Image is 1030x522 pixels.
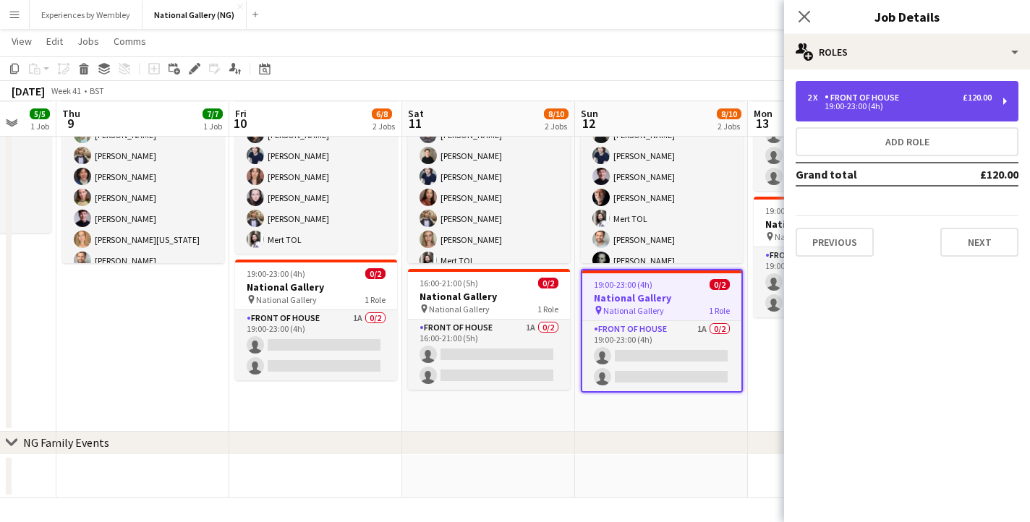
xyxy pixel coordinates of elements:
[12,84,45,98] div: [DATE]
[235,107,247,120] span: Fri
[365,268,386,279] span: 0/2
[142,1,247,29] button: National Gallery (NG)
[796,127,1018,156] button: Add role
[203,108,223,119] span: 7/7
[796,163,932,186] td: Grand total
[807,103,992,110] div: 19:00-23:00 (4h)
[203,121,222,132] div: 1 Job
[62,49,224,263] app-job-card: 09:40-18:00 (8h20m)7/7National Gallery National Gallery1 RoleFront of House7/709:40-18:00 (8h20m)...
[235,281,397,294] h3: National Gallery
[247,268,305,279] span: 19:00-23:00 (4h)
[365,294,386,305] span: 1 Role
[6,32,38,51] a: View
[46,35,63,48] span: Edit
[429,304,490,315] span: National Gallery
[807,93,825,103] div: 2 x
[784,7,1030,26] h3: Job Details
[581,269,743,393] app-job-card: 19:00-23:00 (4h)0/2National Gallery National Gallery1 RoleFront of House1A0/219:00-23:00 (4h)
[30,108,50,119] span: 5/5
[825,93,905,103] div: Front of House
[709,305,730,316] span: 1 Role
[963,93,992,103] div: £120.00
[940,228,1018,257] button: Next
[23,435,109,450] div: NG Family Events
[372,108,392,119] span: 6/8
[717,108,741,119] span: 8/10
[796,228,874,257] button: Previous
[30,1,142,29] button: Experiences by Wembley
[90,85,104,96] div: BST
[108,32,152,51] a: Comms
[48,85,84,96] span: Week 41
[235,310,397,380] app-card-role: Front of House1A0/219:00-23:00 (4h)
[408,290,570,303] h3: National Gallery
[408,100,570,296] app-card-role: Front of House8/809:40-18:00 (8h20m)[PERSON_NAME][PERSON_NAME][PERSON_NAME][PERSON_NAME][PERSON_N...
[581,107,598,120] span: Sun
[235,100,397,254] app-card-role: Front of House6/609:40-21:00 (11h20m)[PERSON_NAME][PERSON_NAME][PERSON_NAME][PERSON_NAME][PERSON_...
[60,115,80,132] span: 9
[62,107,80,120] span: Thu
[594,279,652,290] span: 19:00-23:00 (4h)
[784,35,1030,69] div: Roles
[537,304,558,315] span: 1 Role
[718,121,741,132] div: 2 Jobs
[582,291,741,304] h3: National Gallery
[72,32,105,51] a: Jobs
[765,205,824,216] span: 19:00-23:00 (4h)
[408,49,570,263] app-job-card: 09:40-18:00 (8h20m)8/8National Gallery National Gallery1 RoleFront of House8/809:40-18:00 (8h20m)...
[62,100,224,275] app-card-role: Front of House7/709:40-18:00 (8h20m)[PERSON_NAME][PERSON_NAME][PERSON_NAME][PERSON_NAME][PERSON_N...
[41,32,69,51] a: Edit
[752,115,772,132] span: 13
[775,231,835,242] span: National Gallery
[582,321,741,391] app-card-role: Front of House1A0/219:00-23:00 (4h)
[114,35,146,48] span: Comms
[235,49,397,254] app-job-card: 09:40-21:00 (11h20m)6/6National Gallery National Gallery1 RoleFront of House6/609:40-21:00 (11h20...
[581,49,743,263] app-job-card: 09:40-18:00 (8h20m)8/8National Gallery National Gallery1 RoleFront of House8/809:40-18:00 (8h20m)...
[12,35,32,48] span: View
[710,279,730,290] span: 0/2
[408,107,424,120] span: Sat
[235,260,397,380] app-job-card: 19:00-23:00 (4h)0/2National Gallery National Gallery1 RoleFront of House1A0/219:00-23:00 (4h)
[408,320,570,390] app-card-role: Front of House1A0/216:00-21:00 (5h)
[754,100,916,191] app-card-role: Front of House3A0/309:40-18:00 (8h20m)
[77,35,99,48] span: Jobs
[545,121,568,132] div: 2 Jobs
[233,115,247,132] span: 10
[256,294,317,305] span: National Gallery
[754,247,916,317] app-card-role: Front of House1A0/219:00-23:00 (4h)
[544,108,569,119] span: 8/10
[581,100,743,296] app-card-role: Front of House8/809:40-18:00 (8h20m)[PERSON_NAME][PERSON_NAME][PERSON_NAME][PERSON_NAME]Mert TOL[...
[754,107,772,120] span: Mon
[420,278,478,288] span: 16:00-21:00 (5h)
[373,121,395,132] div: 2 Jobs
[603,305,664,316] span: National Gallery
[754,218,916,231] h3: National Gallery
[579,115,598,132] span: 12
[932,163,1018,186] td: £120.00
[538,278,558,288] span: 0/2
[754,197,916,317] app-job-card: 19:00-23:00 (4h)0/2National Gallery National Gallery1 RoleFront of House1A0/219:00-23:00 (4h)
[30,121,49,132] div: 1 Job
[408,269,570,390] app-job-card: 16:00-21:00 (5h)0/2National Gallery National Gallery1 RoleFront of House1A0/216:00-21:00 (5h)
[406,115,424,132] span: 11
